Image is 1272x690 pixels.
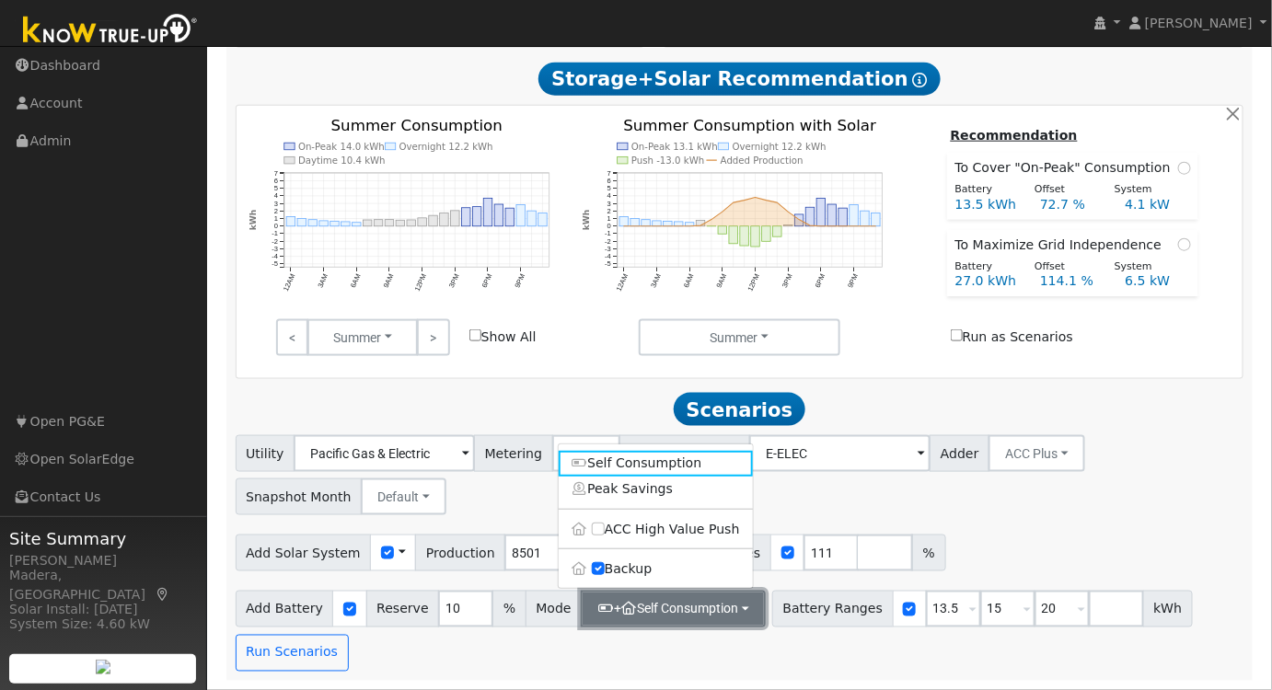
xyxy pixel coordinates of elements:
[472,207,481,226] rect: onclick=""
[806,208,815,227] rect: onclick=""
[440,213,449,226] rect: onclick=""
[552,435,621,472] button: NBT
[850,205,859,226] rect: onclick=""
[297,219,306,226] rect: onclick=""
[1031,271,1116,291] div: 114.1 %
[9,615,197,634] div: System Size: 4.60 kW
[1031,195,1116,214] div: 72.7 %
[273,207,277,215] text: 2
[361,478,446,515] button: Default
[592,563,605,576] input: Backup
[622,225,625,228] circle: onclick=""
[399,142,492,152] text: Overnight 12.2 kWh
[619,217,629,226] rect: onclick=""
[827,204,837,226] rect: onclick=""
[273,214,277,223] text: 1
[294,435,475,472] input: Select a Utility
[711,218,713,221] circle: onclick=""
[630,219,640,226] rect: onclick=""
[751,226,760,247] rect: onclick=""
[955,236,1170,255] span: To Maximize Grid Independence
[772,591,894,627] span: Battery Ranges
[272,237,278,246] text: -2
[912,535,945,571] span: %
[396,221,405,227] rect: onclick=""
[412,273,428,293] text: 12PM
[722,211,724,213] circle: onclick=""
[273,192,277,201] text: 4
[330,222,340,226] rect: onclick=""
[682,273,696,290] text: 6AM
[298,142,385,152] text: On-Peak 14.0 kWh
[820,225,823,228] circle: onclick=""
[9,526,197,551] span: Site Summary
[538,213,548,226] rect: onclick=""
[483,199,492,226] rect: onclick=""
[930,435,989,472] span: Adder
[847,273,861,290] text: 9PM
[96,660,110,674] img: retrieve
[605,237,611,246] text: -2
[249,210,258,231] text: kWh
[513,273,526,290] text: 9PM
[272,252,278,260] text: -4
[619,435,750,472] span: Rate Schedule
[417,319,449,356] a: >
[273,223,277,231] text: 0
[1104,259,1185,275] div: System
[607,169,611,178] text: 7
[607,200,611,208] text: 3
[773,226,782,236] rect: onclick=""
[664,222,673,226] rect: onclick=""
[715,273,729,290] text: 9AM
[366,591,440,627] span: Reserve
[733,142,827,152] text: Overnight 12.2 kWh
[505,209,515,227] rect: onclick=""
[1025,259,1105,275] div: Offset
[653,221,662,226] rect: onclick=""
[697,221,706,226] rect: onclick=""
[798,218,801,221] circle: onclick=""
[382,273,396,290] text: 9AM
[631,155,704,166] text: Push -13.0 kWh
[607,192,611,201] text: 4
[607,214,611,223] text: 1
[14,10,207,52] img: Know True-Up
[861,212,870,227] rect: onclick=""
[655,225,658,228] circle: onclick=""
[674,393,805,426] span: Scenarios
[236,635,349,672] button: Run Scenarios
[872,213,881,226] rect: onclick=""
[559,477,753,502] a: Peak Savings
[319,221,329,226] rect: onclick=""
[945,271,1030,291] div: 27.0 kWh
[316,273,330,290] text: 3AM
[363,220,372,226] rect: onclick=""
[666,225,669,228] circle: onclick=""
[581,591,766,627] button: +Self Consumption
[429,216,438,227] rect: onclick=""
[729,226,738,244] rect: onclick=""
[686,223,695,226] rect: onclick=""
[787,211,790,213] circle: onclick=""
[955,158,1178,178] span: To Cover "On-Peak" Consumption
[863,225,866,228] circle: onclick=""
[605,252,611,260] text: -4
[649,273,663,290] text: 3AM
[418,218,427,226] rect: onclick=""
[516,205,526,226] rect: onclick=""
[469,328,537,347] label: Show All
[407,220,416,226] rect: onclick=""
[308,220,318,226] rect: onclick=""
[607,177,611,185] text: 6
[749,435,931,472] input: Select a Rate Schedule
[633,225,636,228] circle: onclick=""
[677,225,680,228] circle: onclick=""
[913,73,928,87] i: Show Help
[9,566,197,604] div: Madera, [GEOGRAPHIC_DATA]
[605,260,611,269] text: -5
[809,224,812,227] circle: onclick=""
[945,182,1025,198] div: Battery
[559,516,753,542] label: ACC High Value Push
